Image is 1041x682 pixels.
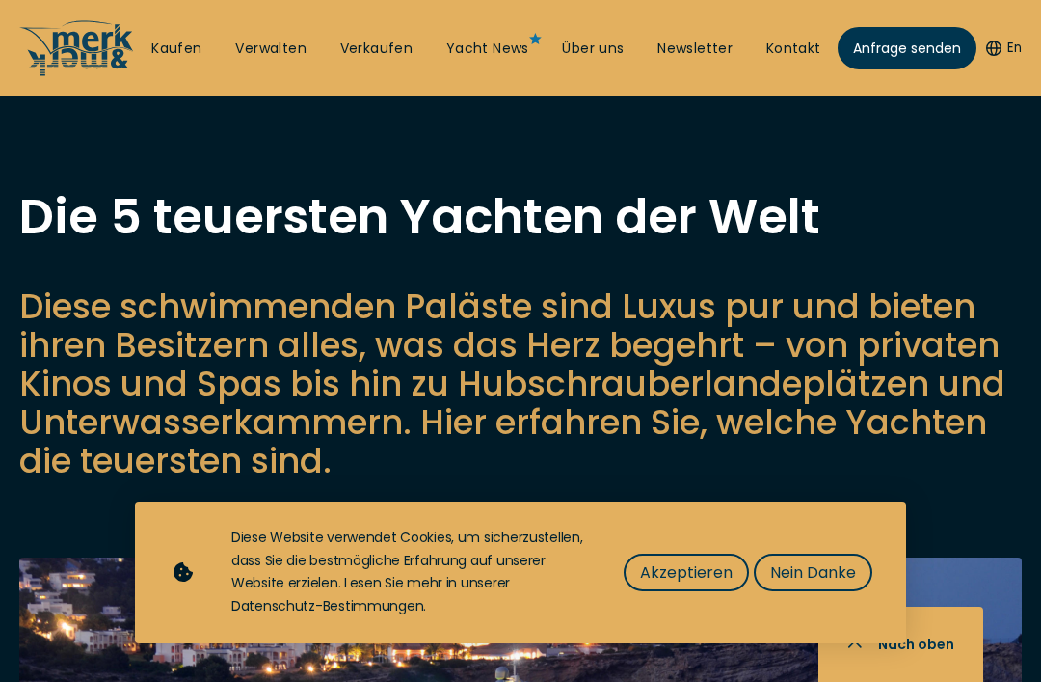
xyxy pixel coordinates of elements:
[838,27,976,69] a: Anfrage senden
[231,527,585,618] div: Diese Website verwendet Cookies, um sicherzustellen, dass Sie die bestmögliche Erfahrung auf unse...
[640,560,733,585] span: Akzeptieren
[624,554,749,591] button: Akzeptieren
[986,39,1022,58] button: En
[231,596,423,615] a: Datenschutz-Bestimmungen
[853,39,961,59] span: Anfrage senden
[340,40,414,59] a: Verkaufen
[19,193,1022,241] h1: Die 5 teuersten Yachten der Welt
[754,554,872,591] button: Nein Danke
[818,607,983,682] button: Nach oben
[19,287,1022,480] p: Diese schwimmenden Paläste sind Luxus pur und bieten ihren Besitzern alles, was das Herz begehrt ...
[151,40,201,59] a: Kaufen
[235,40,307,59] a: Verwalten
[770,560,856,585] span: Nein Danke
[562,40,624,59] a: Über uns
[446,40,529,59] a: Yacht News
[657,40,733,59] a: Newsletter
[766,40,821,59] a: Kontakt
